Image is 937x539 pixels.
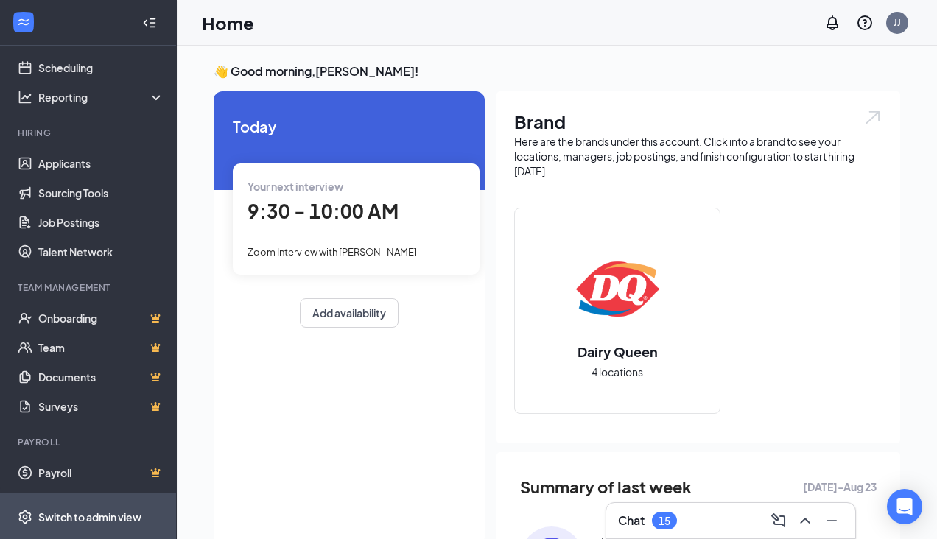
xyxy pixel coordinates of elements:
[618,512,645,529] h3: Chat
[38,208,164,237] a: Job Postings
[18,436,161,448] div: Payroll
[142,15,157,30] svg: Collapse
[38,333,164,362] a: TeamCrown
[202,10,254,35] h1: Home
[38,362,164,392] a: DocumentsCrown
[793,509,817,532] button: ChevronUp
[18,127,161,139] div: Hiring
[214,63,900,80] h3: 👋 Good morning, [PERSON_NAME] !
[856,14,874,32] svg: QuestionInfo
[514,134,882,178] div: Here are the brands under this account. Click into a brand to see your locations, managers, job p...
[18,510,32,524] svg: Settings
[16,15,31,29] svg: WorkstreamLogo
[520,474,692,500] span: Summary of last week
[248,180,343,193] span: Your next interview
[823,512,841,529] svg: Minimize
[563,342,673,361] h2: Dairy Queen
[767,509,790,532] button: ComposeMessage
[659,515,670,527] div: 15
[248,199,399,223] span: 9:30 - 10:00 AM
[824,14,841,32] svg: Notifications
[770,512,787,529] svg: ComposeMessage
[820,509,843,532] button: Minimize
[18,90,32,105] svg: Analysis
[38,458,164,487] a: PayrollCrown
[38,392,164,421] a: SurveysCrown
[863,109,882,126] img: open.6027fd2a22e1237b5b06.svg
[38,303,164,333] a: OnboardingCrown
[38,178,164,208] a: Sourcing Tools
[233,115,466,138] span: Today
[796,512,814,529] svg: ChevronUp
[38,149,164,178] a: Applicants
[894,16,901,29] div: JJ
[38,90,165,105] div: Reporting
[803,479,877,495] span: [DATE] - Aug 23
[248,246,417,258] span: Zoom Interview with [PERSON_NAME]
[592,364,643,380] span: 4 locations
[38,237,164,267] a: Talent Network
[570,242,664,337] img: Dairy Queen
[38,510,141,524] div: Switch to admin view
[38,53,164,82] a: Scheduling
[887,489,922,524] div: Open Intercom Messenger
[300,298,399,328] button: Add availability
[18,281,161,294] div: Team Management
[514,109,882,134] h1: Brand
